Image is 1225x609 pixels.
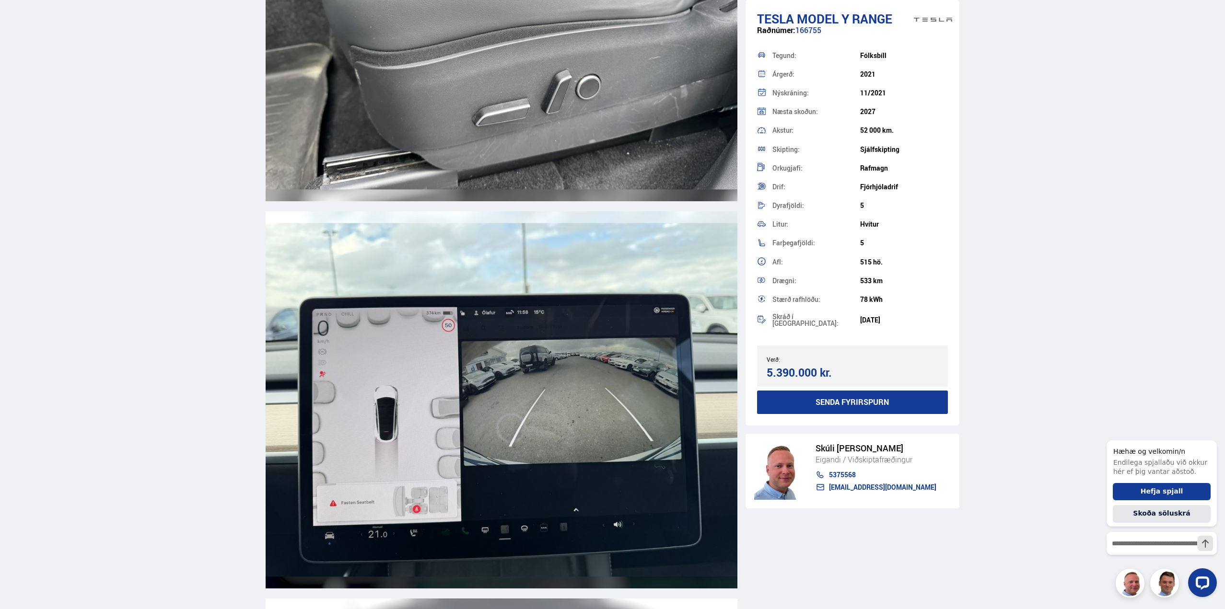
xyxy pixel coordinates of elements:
div: Tegund: [772,52,860,59]
iframe: LiveChat chat widget [1099,423,1221,605]
div: Rafmagn [860,164,948,172]
div: Akstur: [772,127,860,134]
div: Skráð í [GEOGRAPHIC_DATA]: [772,313,860,327]
a: 5375568 [816,471,936,479]
span: Raðnúmer: [757,25,795,35]
div: Eigandi / Viðskiptafræðingur [816,453,936,466]
div: 515 hö. [860,258,948,266]
div: [DATE] [860,316,948,324]
div: 2021 [860,70,948,78]
div: 5.390.000 kr. [767,366,850,379]
div: Dyrafjöldi: [772,202,860,209]
div: Fólksbíll [860,52,948,59]
img: siFngHWaQ9KaOqBr.png [754,442,806,500]
div: Sjálfskipting [860,146,948,153]
button: Senda fyrirspurn [757,391,948,414]
span: Tesla [757,10,794,27]
div: Hvítur [860,220,948,228]
div: 166755 [757,26,948,45]
div: 5 [860,202,948,209]
div: Næsta skoðun: [772,108,860,115]
div: Fjórhjóladrif [860,183,948,191]
div: Orkugjafi: [772,165,860,172]
div: 533 km [860,277,948,285]
img: 3548738.jpeg [266,211,737,588]
div: Afl: [772,259,860,265]
div: 5 [860,239,948,247]
div: Skúli [PERSON_NAME] [816,443,936,453]
div: Árgerð: [772,71,860,78]
div: Litur: [772,221,860,228]
img: brand logo [914,5,952,34]
div: Verð: [767,356,852,363]
div: 2027 [860,108,948,115]
span: Model Y RANGE [797,10,892,27]
div: 52 000 km. [860,126,948,134]
a: [EMAIL_ADDRESS][DOMAIN_NAME] [816,483,936,491]
div: 11/2021 [860,89,948,97]
div: Farþegafjöldi: [772,240,860,246]
div: 78 kWh [860,296,948,303]
div: Nýskráning: [772,90,860,96]
div: Drægni: [772,277,860,284]
div: Stærð rafhlöðu: [772,296,860,303]
div: Drif: [772,184,860,190]
div: Skipting: [772,146,860,153]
